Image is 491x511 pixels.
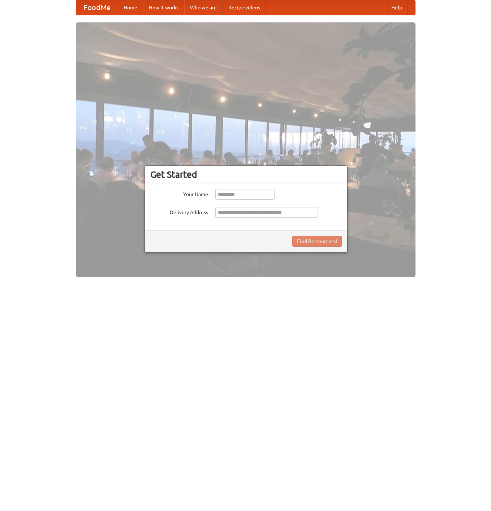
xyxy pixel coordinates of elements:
[150,169,342,180] h3: Get Started
[386,0,408,15] a: Help
[292,236,342,247] button: Find Restaurants!
[150,207,208,216] label: Delivery Address
[118,0,143,15] a: Home
[150,189,208,198] label: Your Name
[184,0,223,15] a: Who we are
[76,0,118,15] a: FoodMe
[223,0,266,15] a: Recipe videos
[143,0,184,15] a: How it works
